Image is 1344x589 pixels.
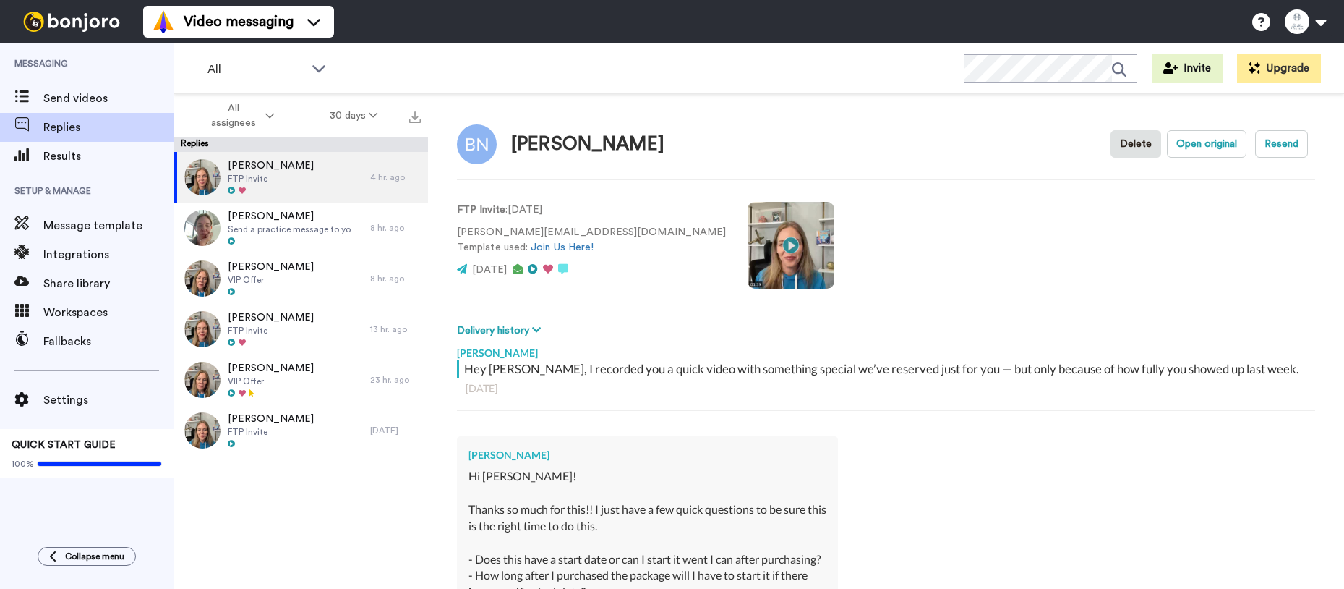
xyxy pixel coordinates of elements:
button: Resend [1255,130,1308,158]
div: 13 hr. ago [370,323,421,335]
strong: FTP Invite [457,205,505,215]
a: [PERSON_NAME]VIP Offer8 hr. ago [174,253,428,304]
button: Delivery history [457,323,545,339]
span: Collapse menu [65,551,124,562]
span: VIP Offer [228,376,314,387]
img: export.svg [409,111,421,123]
span: Share library [43,275,174,292]
span: Integrations [43,246,174,263]
button: Collapse menu [38,547,136,566]
img: 54a036ba-fad4-4c84-a425-62d8b485fa3c-thumb.jpg [184,260,221,297]
div: Replies [174,137,428,152]
p: : [DATE] [457,203,726,218]
a: [PERSON_NAME]VIP Offer23 hr. ago [174,355,428,405]
span: Replies [43,119,174,136]
span: [PERSON_NAME] [228,209,363,224]
span: All [207,61,304,78]
span: Send videos [43,90,174,107]
img: 63f0fb0a-2f56-4f6b-bc10-7cf5342ebc0b-thumb.jpg [184,412,221,449]
span: Results [43,148,174,165]
span: Message template [43,217,174,234]
img: 299f6212-6e3d-4258-8aa2-e30a7d2709bf-thumb.jpg [184,311,221,347]
span: 100% [12,458,34,470]
div: [PERSON_NAME] [468,448,826,462]
button: Export all results that match these filters now. [405,105,425,127]
button: Delete [1110,130,1161,158]
span: VIP Offer [228,274,314,286]
div: 4 hr. ago [370,171,421,183]
button: 30 days [302,103,406,129]
a: [PERSON_NAME]Send a practice message to yourself8 hr. ago [174,203,428,253]
button: Upgrade [1237,54,1321,83]
span: [PERSON_NAME] [228,412,314,426]
div: [PERSON_NAME] [511,134,664,155]
div: [PERSON_NAME] [457,339,1315,360]
p: [PERSON_NAME][EMAIL_ADDRESS][DOMAIN_NAME] Template used: [457,225,726,255]
span: FTP Invite [228,173,314,185]
div: 23 hr. ago [370,374,421,386]
div: Hey [PERSON_NAME], I recorded you a quick video with something special we’ve reserved just for yo... [464,360,1311,378]
img: ab1b73d4-a3ca-4dc8-93c0-50c1497d9326-thumb.jpg [184,159,221,195]
span: Video messaging [184,12,294,32]
button: Invite [1152,54,1223,83]
a: [PERSON_NAME]FTP Invite13 hr. ago [174,304,428,355]
a: [PERSON_NAME]FTP Invite[DATE] [174,405,428,456]
span: [PERSON_NAME] [228,260,314,274]
span: [DATE] [472,265,507,275]
a: [PERSON_NAME]FTP Invite4 hr. ago [174,152,428,203]
img: bc97d674-a63e-43a9-b900-5fbeae9bcdff-thumb.jpg [184,210,221,246]
span: FTP Invite [228,426,314,438]
span: QUICK START GUIDE [12,440,116,450]
span: FTP Invite [228,325,314,336]
div: [DATE] [370,425,421,436]
button: All assignees [176,96,302,136]
span: [PERSON_NAME] [228,361,314,376]
img: bj-logo-header-white.svg [17,12,126,32]
span: Settings [43,391,174,409]
div: [DATE] [466,381,1306,396]
span: Workspaces [43,304,174,321]
span: Fallbacks [43,333,174,350]
span: [PERSON_NAME] [228,158,314,173]
div: 8 hr. ago [370,273,421,284]
span: Send a practice message to yourself [228,224,363,235]
button: Open original [1167,130,1246,158]
img: 54a036ba-fad4-4c84-a425-62d8b485fa3c-thumb.jpg [184,362,221,398]
img: vm-color.svg [152,10,175,33]
a: Join Us Here! [531,242,594,253]
span: [PERSON_NAME] [228,310,314,325]
div: 8 hr. ago [370,222,421,234]
span: All assignees [204,101,262,130]
img: Image of Bernie Nunez [457,124,497,164]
